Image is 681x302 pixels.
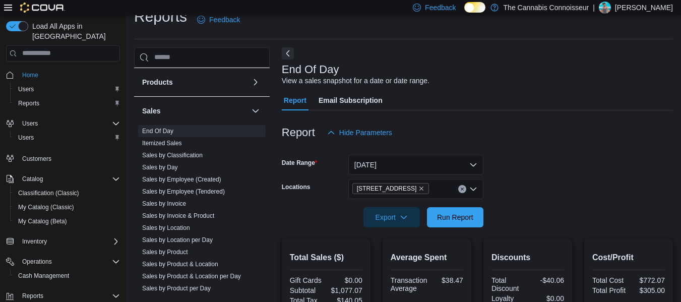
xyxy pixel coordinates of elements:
a: Sales by Location [142,224,190,231]
a: Reports [14,97,43,109]
span: Sales by Product & Location [142,260,218,268]
a: Sales by Product & Location [142,261,218,268]
button: Inventory [18,235,51,248]
h2: Average Spent [391,252,463,264]
span: Customers [18,152,120,164]
span: My Catalog (Beta) [14,215,120,227]
span: Reports [22,292,43,300]
span: Inventory [18,235,120,248]
span: Operations [22,258,52,266]
span: Email Subscription [319,90,383,110]
span: Hide Parameters [339,128,392,138]
span: Catalog [22,175,43,183]
a: Sales by Classification [142,152,203,159]
span: My Catalog (Beta) [18,217,67,225]
a: Itemized Sales [142,140,182,147]
span: My Catalog (Classic) [14,201,120,213]
h1: Reports [134,7,187,27]
span: Sales by Location per Day [142,236,213,244]
button: Inventory [2,234,124,249]
span: Sales by Location [142,224,190,232]
button: Clear input [458,185,466,193]
div: Total Cost [592,276,627,284]
span: Sales by Product & Location per Day [142,272,241,280]
button: Operations [18,256,56,268]
a: Classification (Classic) [14,187,83,199]
button: Users [10,82,124,96]
h3: End Of Day [282,64,339,76]
div: $772.07 [631,276,665,284]
span: Operations [18,256,120,268]
button: Cash Management [10,269,124,283]
button: Export [363,207,420,227]
span: Users [18,85,34,93]
label: Date Range [282,159,318,167]
a: Users [14,132,38,144]
span: Sales by Employee (Tendered) [142,188,225,196]
span: [STREET_ADDRESS] [357,184,417,194]
div: $305.00 [631,286,665,294]
button: Sales [142,106,247,116]
a: My Catalog (Beta) [14,215,71,227]
div: $38.47 [431,276,463,284]
div: Total Discount [491,276,526,292]
button: Catalog [18,173,47,185]
label: Locations [282,183,311,191]
a: Sales by Product & Location per Day [142,273,241,280]
a: Sales by Employee (Tendered) [142,188,225,195]
span: Sales by Classification [142,151,203,159]
span: 2-1874 Scugog Street [352,183,429,194]
span: Load All Apps in [GEOGRAPHIC_DATA] [28,21,120,41]
span: Home [22,71,38,79]
span: Sales by Employee (Created) [142,175,221,184]
button: Reports [10,96,124,110]
p: The Cannabis Connoisseur [504,2,589,14]
span: Home [18,69,120,81]
button: Reports [18,290,47,302]
span: Sales by Product per Day [142,284,211,292]
span: End Of Day [142,127,173,135]
button: Users [10,131,124,145]
button: Users [18,117,42,130]
h3: Products [142,77,173,87]
span: Users [14,132,120,144]
span: Sales by Invoice [142,200,186,208]
button: Users [2,116,124,131]
button: Open list of options [469,185,477,193]
span: Users [14,83,120,95]
h2: Total Sales ($) [290,252,362,264]
span: Itemized Sales [142,139,182,147]
a: Cash Management [14,270,73,282]
span: Reports [18,99,39,107]
a: My Catalog (Classic) [14,201,78,213]
button: [DATE] [348,155,483,175]
a: Feedback [193,10,244,30]
button: Operations [2,255,124,269]
div: Total Profit [592,286,627,294]
button: Classification (Classic) [10,186,124,200]
span: Cash Management [14,270,120,282]
a: Sales by Day [142,164,178,171]
button: My Catalog (Beta) [10,214,124,228]
h2: Discounts [491,252,564,264]
div: Subtotal [290,286,324,294]
button: My Catalog (Classic) [10,200,124,214]
button: Products [142,77,247,87]
h2: Cost/Profit [592,252,665,264]
span: My Catalog (Classic) [18,203,74,211]
div: Transaction Average [391,276,427,292]
span: Reports [18,290,120,302]
button: Next [282,47,294,59]
span: Feedback [209,15,240,25]
a: Sales by Invoice [142,200,186,207]
span: Export [369,207,414,227]
button: Remove 2-1874 Scugog Street from selection in this group [418,186,424,192]
span: Cash Management [18,272,69,280]
a: Sales by Employee (Created) [142,176,221,183]
span: Customers [22,155,51,163]
button: Sales [250,105,262,117]
p: | [593,2,595,14]
span: Users [18,117,120,130]
button: Hide Parameters [323,123,396,143]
